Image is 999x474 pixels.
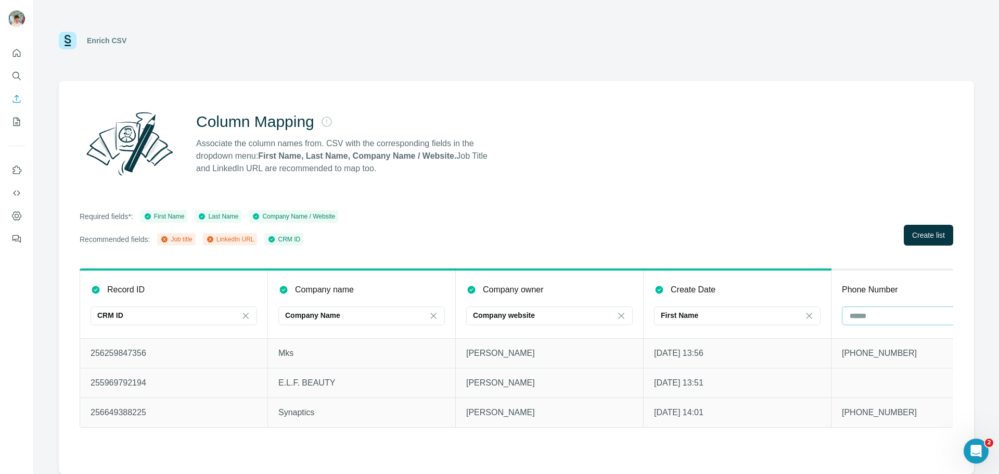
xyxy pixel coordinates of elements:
[654,377,821,389] p: [DATE] 13:51
[671,284,715,296] p: Create Date
[267,235,300,244] div: CRM ID
[654,347,821,360] p: [DATE] 13:56
[278,377,445,389] p: E.L.F. BEAUTY
[278,347,445,360] p: Mks
[661,310,698,321] p: First Name
[252,212,335,221] div: Company Name / Website
[258,151,456,160] strong: First Name, Last Name, Company Name / Website.
[8,10,25,27] img: Avatar
[8,229,25,248] button: Feedback
[196,112,314,131] h2: Column Mapping
[91,406,257,419] p: 256649388225
[80,211,133,222] p: Required fields*:
[59,32,76,49] img: Surfe Logo
[985,439,993,447] span: 2
[8,161,25,180] button: Use Surfe on LinkedIn
[466,347,633,360] p: [PERSON_NAME]
[8,89,25,108] button: Enrich CSV
[466,406,633,419] p: [PERSON_NAME]
[964,439,989,464] iframe: Intercom live chat
[196,137,497,175] p: Associate the column names from. CSV with the corresponding fields in the dropdown menu: Job Titl...
[198,212,238,221] div: Last Name
[278,406,445,419] p: Synaptics
[91,377,257,389] p: 255969792194
[285,310,340,321] p: Company Name
[8,67,25,85] button: Search
[295,284,354,296] p: Company name
[8,44,25,62] button: Quick start
[8,112,25,131] button: My lists
[80,106,180,181] img: Surfe Illustration - Column Mapping
[842,284,898,296] p: Phone Number
[206,235,254,244] div: LinkedIn URL
[91,347,257,360] p: 256259847356
[912,230,945,240] span: Create list
[97,310,123,321] p: CRM ID
[160,235,192,244] div: Job title
[144,212,185,221] div: First Name
[483,284,544,296] p: Company owner
[107,284,145,296] p: Record ID
[466,377,633,389] p: [PERSON_NAME]
[87,35,126,46] div: Enrich CSV
[654,406,821,419] p: [DATE] 14:01
[80,234,150,245] p: Recommended fields:
[904,225,953,246] button: Create list
[473,310,535,321] p: Company website
[8,184,25,202] button: Use Surfe API
[8,207,25,225] button: Dashboard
